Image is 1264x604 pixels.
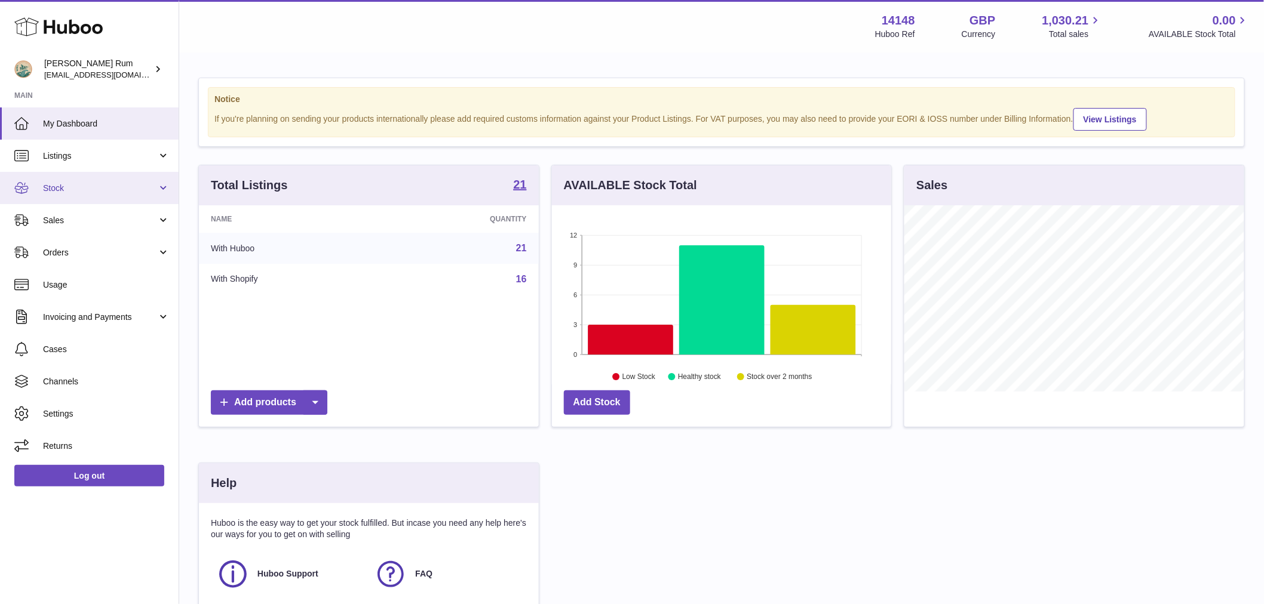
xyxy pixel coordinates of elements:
[1149,29,1250,40] span: AVAILABLE Stock Total
[573,321,577,328] text: 3
[43,376,170,387] span: Channels
[916,177,947,193] h3: Sales
[882,13,915,29] strong: 14148
[43,118,170,130] span: My Dashboard
[1042,13,1089,29] span: 1,030.21
[415,568,432,580] span: FAQ
[573,261,577,269] text: 9
[962,29,996,40] div: Currency
[570,232,577,239] text: 12
[14,60,32,78] img: internalAdmin-14148@internal.huboo.com
[199,205,382,233] th: Name
[513,178,526,193] a: 21
[1049,29,1102,40] span: Total sales
[573,291,577,298] text: 6
[211,177,288,193] h3: Total Listings
[513,178,526,190] strong: 21
[747,373,812,381] text: Stock over 2 months
[43,408,170,420] span: Settings
[622,373,656,381] text: Low Stock
[1073,108,1147,131] a: View Listings
[211,475,237,491] h3: Help
[43,247,157,258] span: Orders
[211,390,327,415] a: Add products
[214,106,1229,131] div: If you're planning on sending your products internationally please add required customs informati...
[199,264,382,295] td: With Shopify
[43,440,170,452] span: Returns
[375,558,520,590] a: FAQ
[678,373,722,381] text: Healthy stock
[43,279,170,291] span: Usage
[516,274,527,284] a: 16
[214,94,1229,105] strong: Notice
[564,177,697,193] h3: AVAILABLE Stock Total
[217,558,363,590] a: Huboo Support
[43,344,170,355] span: Cases
[970,13,995,29] strong: GBP
[1149,13,1250,40] a: 0.00 AVAILABLE Stock Total
[44,70,176,79] span: [EMAIL_ADDRESS][DOMAIN_NAME]
[516,243,527,253] a: 21
[43,312,157,323] span: Invoicing and Payments
[43,150,157,162] span: Listings
[211,517,527,540] p: Huboo is the easy way to get your stock fulfilled. But incase you need any help here's our ways f...
[43,215,157,226] span: Sales
[14,465,164,486] a: Log out
[1213,13,1236,29] span: 0.00
[199,233,382,264] td: With Huboo
[573,351,577,358] text: 0
[1042,13,1103,40] a: 1,030.21 Total sales
[564,390,630,415] a: Add Stock
[43,183,157,194] span: Stock
[257,568,318,580] span: Huboo Support
[875,29,915,40] div: Huboo Ref
[44,58,152,81] div: [PERSON_NAME] Rum
[382,205,539,233] th: Quantity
